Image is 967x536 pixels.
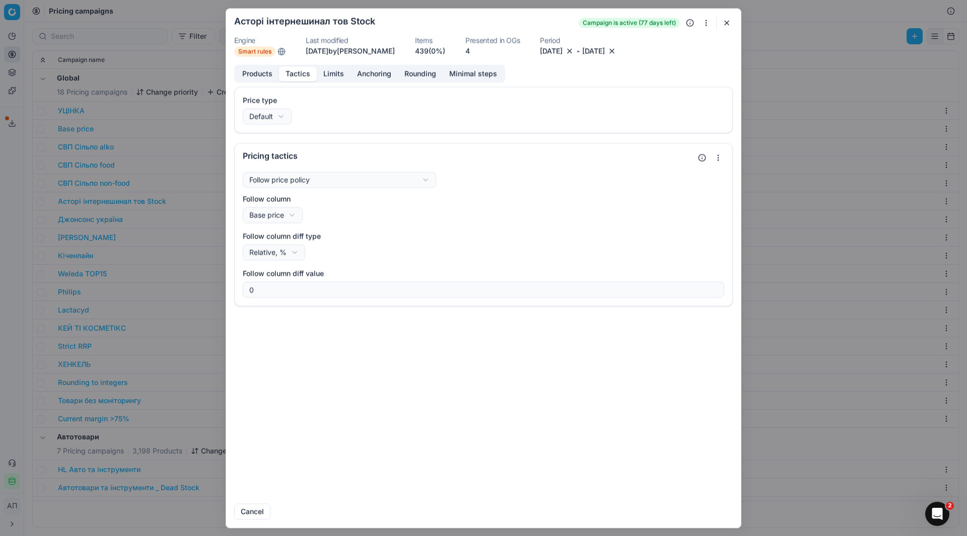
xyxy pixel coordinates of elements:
[236,66,279,81] button: Products
[306,37,395,44] dt: Last modified
[415,37,445,44] dt: Items
[243,151,694,160] div: Pricing tactics
[234,37,286,44] dt: Engine
[465,46,470,56] button: 4
[577,46,580,56] span: -
[582,46,605,56] button: [DATE]
[243,95,724,105] label: Price type
[540,46,563,56] button: [DATE]
[925,502,949,526] iframe: Intercom live chat
[415,46,445,56] a: 439(0%)
[234,17,375,26] h2: Асторі інтернешинал тов Stock
[243,231,724,241] label: Follow column diff type
[279,66,317,81] button: Tactics
[234,46,275,56] span: Smart rules
[540,37,617,44] dt: Period
[243,268,724,278] label: Follow column diff value
[398,66,443,81] button: Rounding
[443,66,504,81] button: Minimal steps
[249,175,310,185] div: Follow price policy
[234,503,270,519] button: Cancel
[946,502,954,510] span: 2
[243,194,724,204] label: Follow column
[579,18,680,28] span: Campaign is active (77 days left)
[317,66,351,81] button: Limits
[306,46,395,55] span: [DATE] by [PERSON_NAME]
[465,37,520,44] dt: Presented in OGs
[351,66,398,81] button: Anchoring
